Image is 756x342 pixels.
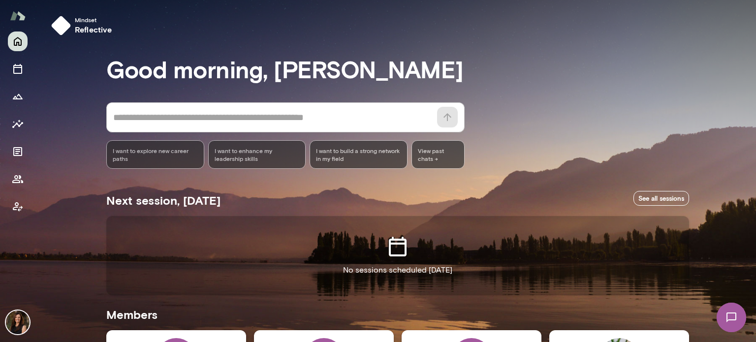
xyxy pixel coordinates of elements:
div: I want to enhance my leadership skills [208,140,306,169]
button: Sessions [8,59,28,79]
img: Carrie Atkin [6,311,30,334]
div: I want to explore new career paths [106,140,204,169]
button: Documents [8,142,28,161]
h3: Good morning, [PERSON_NAME] [106,55,689,83]
a: See all sessions [633,191,689,206]
span: View past chats -> [411,140,465,169]
button: Insights [8,114,28,134]
button: Client app [8,197,28,217]
button: Members [8,169,28,189]
span: Mindset [75,16,112,24]
span: I want to build a strong network in my field [316,147,401,162]
button: Mindsetreflective [47,12,120,39]
h5: Members [106,307,689,322]
h5: Next session, [DATE] [106,192,220,208]
button: Home [8,31,28,51]
button: Growth Plan [8,87,28,106]
p: No sessions scheduled [DATE] [343,264,452,276]
img: Mento [10,6,26,25]
div: I want to build a strong network in my field [310,140,408,169]
span: I want to explore new career paths [113,147,198,162]
h6: reflective [75,24,112,35]
img: mindset [51,16,71,35]
span: I want to enhance my leadership skills [215,147,300,162]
